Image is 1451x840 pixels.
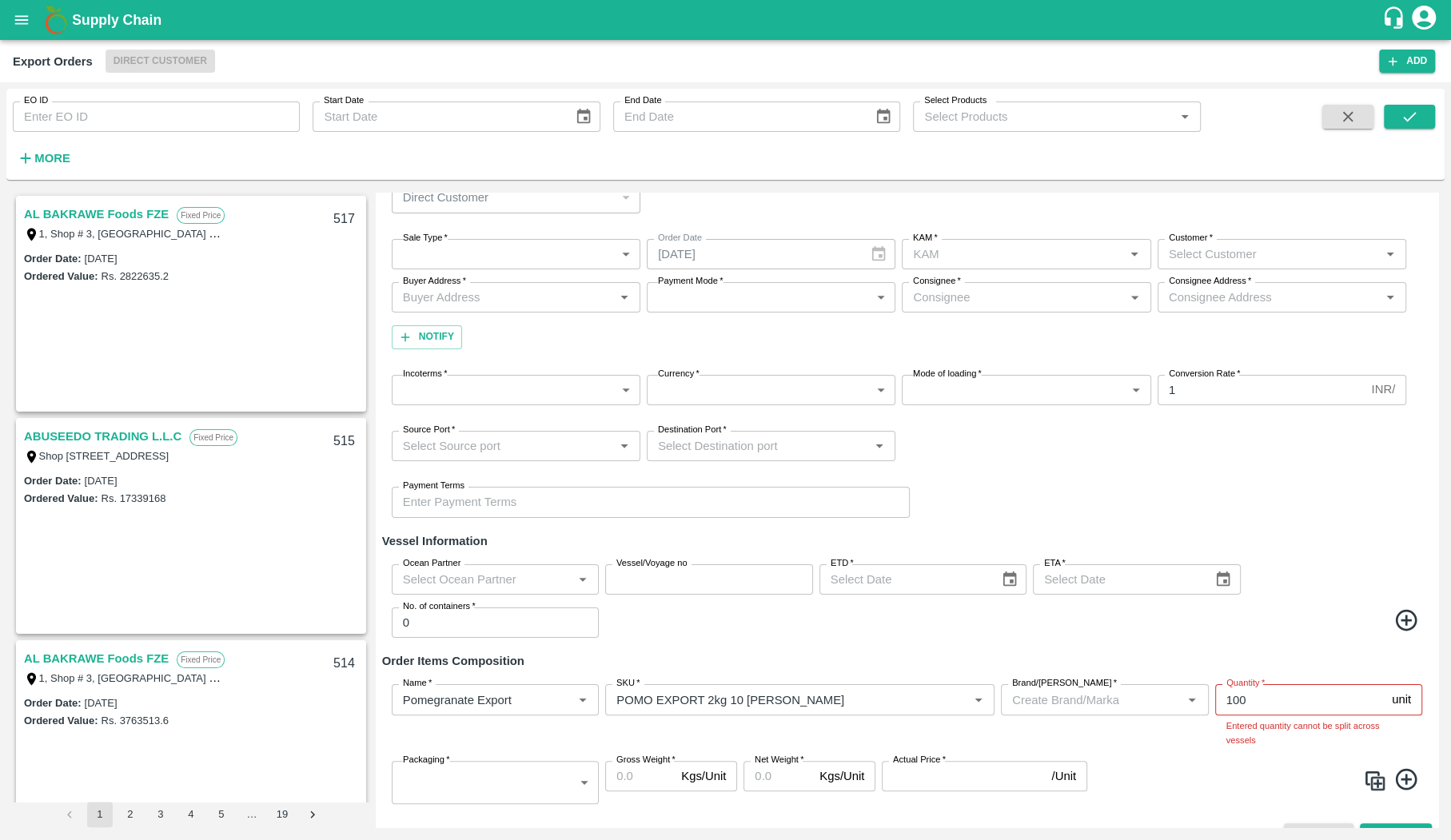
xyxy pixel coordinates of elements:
[913,368,982,380] label: Mode of loading
[681,767,726,785] p: Kgs/Unit
[269,802,295,827] button: Go to page 19
[3,2,40,38] button: open drawer
[1169,368,1240,380] label: Conversion Rate
[1226,677,1265,690] label: Quantity
[1124,244,1145,265] button: Open
[968,689,989,710] button: Open
[403,600,476,613] label: No. of containers
[1381,6,1409,34] div: customer-support
[572,569,593,590] button: Open
[995,564,1025,595] button: Choose date
[148,802,173,827] button: Go to page 3
[831,557,854,570] label: ETD
[616,677,640,690] label: SKU
[392,487,911,517] input: Enter Payment Terms
[24,204,169,225] a: AL BAKRAWE Foods FZE
[755,754,803,766] label: Net Weight
[13,145,74,172] button: More
[397,436,609,456] input: Select Source port
[1033,564,1202,595] input: Select Date
[397,287,609,308] input: Buyer Address
[1215,684,1386,715] input: 0.0
[209,802,234,827] button: Go to page 5
[397,689,547,710] input: Name
[177,651,225,668] p: Fixed Price
[403,677,432,690] label: Name
[24,270,98,282] label: Ordered Value:
[1380,244,1401,265] button: Open
[324,645,365,683] div: 514
[87,802,113,827] button: page 1
[85,475,118,487] label: [DATE]
[392,325,462,348] button: Notify
[658,232,702,245] label: Order Date
[34,152,70,165] strong: More
[1174,106,1195,127] button: Open
[819,564,988,595] input: Select Date
[392,607,599,638] input: Enter
[313,102,561,132] input: Start Date
[572,689,593,710] button: Open
[324,94,364,107] label: Start Date
[1409,3,1438,37] div: account of current user
[397,569,568,590] input: Select Ocean Partner
[24,697,82,709] label: Order Date :
[40,4,72,36] img: logo
[403,275,466,288] label: Buyer Address
[101,270,169,282] label: Rs. 2822635.2
[1006,689,1156,710] input: Create Brand/Marka
[1182,689,1202,710] button: Open
[616,557,688,570] label: Vessel/Voyage no
[1044,557,1066,570] label: ETA
[72,9,1381,31] a: Supply Chain
[24,253,82,265] label: Order Date :
[658,368,700,380] label: Currency
[403,754,450,766] label: Packaging
[1392,691,1411,708] p: unit
[39,227,520,240] label: 1, Shop # 3, [GEOGRAPHIC_DATA] – central fruits and vegetables market, , , , , [GEOGRAPHIC_DATA]
[403,480,464,492] label: Payment Terms
[913,275,961,288] label: Consignee
[39,450,169,462] label: Shop [STREET_ADDRESS]
[568,102,599,132] button: Choose date
[239,807,265,822] div: …
[382,655,524,667] strong: Order Items Composition
[382,535,488,547] strong: Vessel Information
[918,106,1169,127] input: Select Products
[1363,769,1387,793] img: CloneIcon
[893,754,946,766] label: Actual Price
[614,287,635,308] button: Open
[614,436,635,456] button: Open
[658,424,727,436] label: Destination Port
[658,275,723,288] label: Payment Mode
[300,802,325,827] button: Go to next page
[1169,275,1251,288] label: Consignee Address
[324,423,365,460] div: 515
[24,715,98,727] label: Ordered Value:
[177,207,225,224] p: Fixed Price
[101,492,165,504] label: Rs. 17339168
[1162,287,1375,308] input: Consignee Address
[403,368,447,380] label: Incoterms
[1162,244,1375,265] input: Select Customer
[743,761,813,791] input: 0.0
[178,802,204,827] button: Go to page 4
[403,424,455,436] label: Source Port
[1379,50,1435,73] button: Add
[24,94,48,107] label: EO ID
[1012,677,1117,690] label: Brand/[PERSON_NAME]
[869,436,890,456] button: Open
[913,232,938,245] label: KAM
[72,12,161,28] b: Supply Chain
[39,671,520,684] label: 1, Shop # 3, [GEOGRAPHIC_DATA] – central fruits and vegetables market, , , , , [GEOGRAPHIC_DATA]
[403,557,460,570] label: Ocean Partner
[24,426,181,447] a: ABUSEEDO TRADING L.L.C
[13,51,93,72] div: Export Orders
[1124,287,1145,308] button: Open
[118,802,143,827] button: Go to page 2
[403,189,488,206] p: Direct Customer
[613,102,862,132] input: End Date
[13,102,300,132] input: Enter EO ID
[24,475,82,487] label: Order Date :
[819,767,864,785] p: Kgs/Unit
